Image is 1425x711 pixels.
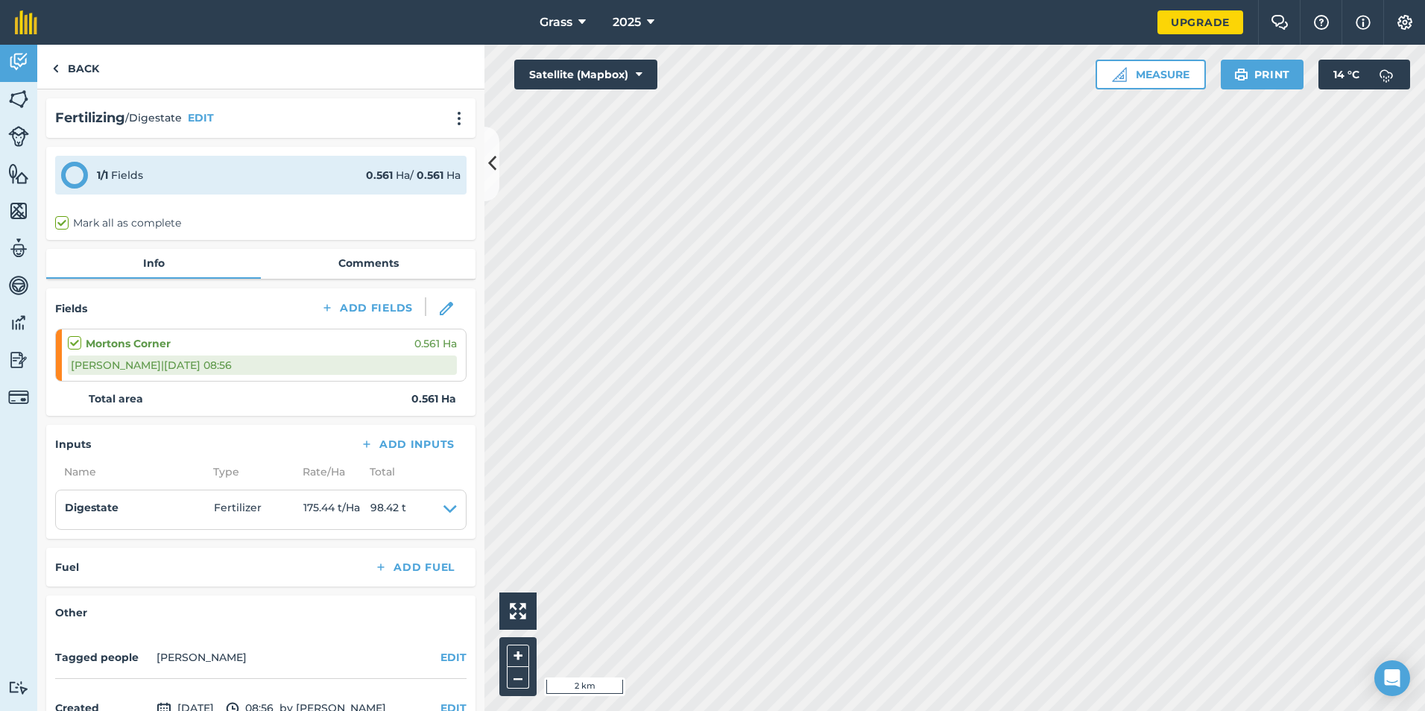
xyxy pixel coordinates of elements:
span: Type [204,464,294,480]
button: Add Fuel [362,557,467,578]
img: Two speech bubbles overlapping with the left bubble in the forefront [1271,15,1289,30]
button: Measure [1096,60,1206,89]
img: svg+xml;base64,PD94bWwgdmVyc2lvbj0iMS4wIiBlbmNvZGluZz0idXRmLTgiPz4KPCEtLSBHZW5lcmF0b3I6IEFkb2JlIE... [8,51,29,73]
a: Comments [261,249,475,277]
span: Rate/ Ha [294,464,361,480]
img: svg+xml;base64,PD94bWwgdmVyc2lvbj0iMS4wIiBlbmNvZGluZz0idXRmLTgiPz4KPCEtLSBHZW5lcmF0b3I6IEFkb2JlIE... [8,237,29,259]
img: svg+xml;base64,PD94bWwgdmVyc2lvbj0iMS4wIiBlbmNvZGluZz0idXRmLTgiPz4KPCEtLSBHZW5lcmF0b3I6IEFkb2JlIE... [8,312,29,334]
div: Fields [97,167,143,183]
img: svg+xml;base64,PHN2ZyB4bWxucz0iaHR0cDovL3d3dy53My5vcmcvMjAwMC9zdmciIHdpZHRoPSIyMCIgaGVpZ2h0PSIyNC... [450,111,468,126]
h4: Tagged people [55,649,151,666]
span: 175.44 t / Ha [303,499,370,520]
span: 14 ° C [1333,60,1359,89]
button: – [507,667,529,689]
h4: Inputs [55,436,91,452]
span: Name [55,464,204,480]
h4: Other [55,604,467,621]
li: [PERSON_NAME] [157,649,247,666]
strong: Total area [89,391,143,407]
img: fieldmargin Logo [15,10,37,34]
img: A cog icon [1396,15,1414,30]
img: svg+xml;base64,PHN2ZyB4bWxucz0iaHR0cDovL3d3dy53My5vcmcvMjAwMC9zdmciIHdpZHRoPSI1NiIgaGVpZ2h0PSI2MC... [8,88,29,110]
img: svg+xml;base64,PD94bWwgdmVyc2lvbj0iMS4wIiBlbmNvZGluZz0idXRmLTgiPz4KPCEtLSBHZW5lcmF0b3I6IEFkb2JlIE... [8,349,29,371]
img: svg+xml;base64,PHN2ZyB4bWxucz0iaHR0cDovL3d3dy53My5vcmcvMjAwMC9zdmciIHdpZHRoPSIxNyIgaGVpZ2h0PSIxNy... [1356,13,1371,31]
button: 14 °C [1318,60,1410,89]
span: 2025 [613,13,641,31]
strong: 0.561 Ha [411,391,456,407]
button: Add Fields [309,297,425,318]
img: svg+xml;base64,PD94bWwgdmVyc2lvbj0iMS4wIiBlbmNvZGluZz0idXRmLTgiPz4KPCEtLSBHZW5lcmF0b3I6IEFkb2JlIE... [8,126,29,147]
img: svg+xml;base64,PD94bWwgdmVyc2lvbj0iMS4wIiBlbmNvZGluZz0idXRmLTgiPz4KPCEtLSBHZW5lcmF0b3I6IEFkb2JlIE... [8,680,29,695]
a: Upgrade [1157,10,1243,34]
label: Mark all as complete [55,215,181,231]
img: svg+xml;base64,PD94bWwgdmVyc2lvbj0iMS4wIiBlbmNvZGluZz0idXRmLTgiPz4KPCEtLSBHZW5lcmF0b3I6IEFkb2JlIE... [8,274,29,297]
h4: Fields [55,300,87,317]
span: Fertilizer [214,499,303,520]
h4: Fuel [55,559,79,575]
img: svg+xml;base64,PHN2ZyB4bWxucz0iaHR0cDovL3d3dy53My5vcmcvMjAwMC9zdmciIHdpZHRoPSI1NiIgaGVpZ2h0PSI2MC... [8,200,29,222]
summary: DigestateFertilizer175.44 t/Ha98.42 t [65,499,457,520]
span: 98.42 t [370,499,406,520]
span: Grass [540,13,572,31]
button: Print [1221,60,1304,89]
button: EDIT [440,649,467,666]
h2: Fertilizing [55,107,125,129]
img: svg+xml;base64,PHN2ZyB4bWxucz0iaHR0cDovL3d3dy53My5vcmcvMjAwMC9zdmciIHdpZHRoPSIxOSIgaGVpZ2h0PSIyNC... [1234,66,1248,83]
span: / Digestate [125,110,182,126]
a: Back [37,45,114,89]
div: Ha / Ha [366,167,461,183]
img: svg+xml;base64,PD94bWwgdmVyc2lvbj0iMS4wIiBlbmNvZGluZz0idXRmLTgiPz4KPCEtLSBHZW5lcmF0b3I6IEFkb2JlIE... [1371,60,1401,89]
img: svg+xml;base64,PHN2ZyB4bWxucz0iaHR0cDovL3d3dy53My5vcmcvMjAwMC9zdmciIHdpZHRoPSI5IiBoZWlnaHQ9IjI0Ii... [52,60,59,78]
a: Info [46,249,261,277]
button: Satellite (Mapbox) [514,60,657,89]
h4: Digestate [65,499,214,516]
strong: 0.561 [417,168,443,182]
img: svg+xml;base64,PHN2ZyB3aWR0aD0iMTgiIGhlaWdodD0iMTgiIHZpZXdCb3g9IjAgMCAxOCAxOCIgZmlsbD0ibm9uZSIgeG... [440,302,453,315]
img: svg+xml;base64,PHN2ZyB4bWxucz0iaHR0cDovL3d3dy53My5vcmcvMjAwMC9zdmciIHdpZHRoPSI1NiIgaGVpZ2h0PSI2MC... [8,162,29,185]
button: EDIT [188,110,214,126]
div: [PERSON_NAME] | [DATE] 08:56 [68,355,457,375]
span: 0.561 Ha [414,335,457,352]
img: Ruler icon [1112,67,1127,82]
strong: 1 / 1 [97,168,108,182]
img: A question mark icon [1312,15,1330,30]
strong: 0.561 [366,168,393,182]
button: + [507,645,529,667]
img: Four arrows, one pointing top left, one top right, one bottom right and the last bottom left [510,603,526,619]
img: svg+xml;base64,PD94bWwgdmVyc2lvbj0iMS4wIiBlbmNvZGluZz0idXRmLTgiPz4KPCEtLSBHZW5lcmF0b3I6IEFkb2JlIE... [8,387,29,408]
div: Open Intercom Messenger [1374,660,1410,696]
button: Add Inputs [348,434,467,455]
strong: Mortons Corner [86,335,171,352]
span: Total [361,464,395,480]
